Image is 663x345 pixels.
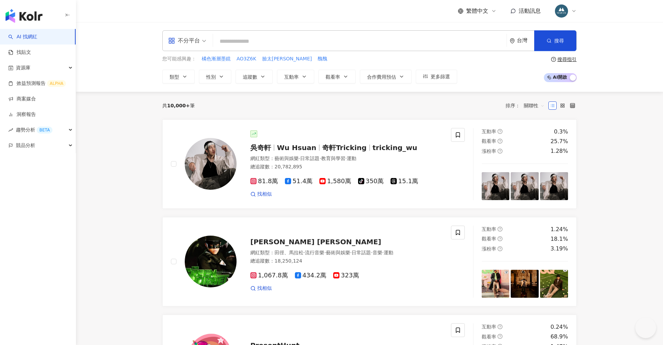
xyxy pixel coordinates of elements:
a: 商案媒合 [8,96,36,102]
div: 不分平台 [168,35,200,46]
span: 競品分析 [16,138,35,153]
span: question-circle [498,236,502,241]
span: 奇軒Tricking [322,144,367,152]
span: 更多篩選 [431,74,450,79]
span: · [319,156,321,161]
img: post-image [540,172,568,200]
button: 橘色漸層墨鏡 [201,55,231,63]
button: 更多篩選 [416,70,457,83]
div: 網紅類型 ： [250,155,443,162]
a: KOL Avatar吳奇軒Wu Hsuan奇軒Trickingtricking_wu網紅類型：藝術與娛樂·日常話題·教育與學習·運動總追蹤數：20,782,89581.8萬51.4萬1,580萬... [162,119,577,209]
span: 繁體中文 [466,7,488,15]
span: 追蹤數 [243,74,257,80]
a: 找相似 [250,285,272,292]
span: tricking_wu [373,144,417,152]
div: 搜尋指引 [557,57,577,62]
span: 互動率 [482,129,496,134]
span: question-circle [498,129,502,134]
img: post-image [540,270,568,298]
span: · [299,156,300,161]
span: question-circle [498,139,502,144]
span: question-circle [498,246,502,251]
span: 漲粉率 [482,148,496,154]
span: 資源庫 [16,60,30,76]
div: 1.28% [550,147,568,155]
button: 醜醜 [317,55,328,63]
img: post-image [482,270,510,298]
span: 類型 [170,74,179,80]
a: 找貼文 [8,49,31,56]
span: question-circle [498,149,502,154]
a: 洞察報告 [8,111,36,118]
span: 434.2萬 [295,272,327,279]
span: 日常話題 [352,250,371,255]
div: 0.3% [554,128,568,136]
span: · [304,250,305,255]
span: · [324,250,326,255]
span: 互動率 [482,226,496,232]
img: 358735463_652854033541749_1509380869568117342_n.jpg [555,4,568,18]
img: logo [6,9,42,23]
span: 日常話題 [300,156,319,161]
a: KOL Avatar[PERSON_NAME] [PERSON_NAME]網紅類型：田徑、馬拉松·流行音樂·藝術與娛樂·日常話題·音樂·運動總追蹤數：18,250,1241,067.8萬434.... [162,217,577,306]
span: 51.4萬 [285,178,313,185]
button: 互動率 [277,70,314,83]
span: 橘色漸層墨鏡 [202,56,231,62]
div: BETA [37,127,52,134]
div: 排序： [506,100,548,111]
div: 總追蹤數 ： 20,782,895 [250,164,443,170]
a: searchAI 找網紅 [8,33,37,40]
span: 性別 [206,74,216,80]
span: 田徑、馬拉松 [275,250,304,255]
span: 醜醜 [318,56,327,62]
span: 找相似 [257,285,272,292]
span: 350萬 [358,178,384,185]
span: 藝術與娛樂 [275,156,299,161]
span: appstore [168,37,175,44]
span: 音樂 [373,250,382,255]
span: AO3Z6K [237,56,256,62]
div: 18.1% [550,235,568,243]
span: question-circle [498,324,502,329]
button: 性別 [199,70,231,83]
span: 觀看率 [482,334,496,339]
span: 吳奇軒 [250,144,271,152]
span: 找相似 [257,191,272,198]
button: 搜尋 [534,30,576,51]
span: · [345,156,347,161]
button: 類型 [162,70,195,83]
div: 網紅類型 ： [250,249,443,256]
span: 搜尋 [554,38,564,43]
span: 觀看率 [326,74,340,80]
span: question-circle [551,57,556,62]
button: 觀看率 [318,70,356,83]
span: question-circle [498,227,502,231]
span: 1,580萬 [319,178,351,185]
img: post-image [511,270,539,298]
span: 漲粉率 [482,246,496,252]
span: 合作費用預估 [367,74,396,80]
button: AO3Z6K [236,55,257,63]
img: post-image [511,172,539,200]
span: 藝術與娛樂 [326,250,350,255]
span: 流行音樂 [305,250,324,255]
span: 運動 [347,156,356,161]
span: 323萬 [333,272,359,279]
img: KOL Avatar [185,138,237,190]
a: 效益預測報告ALPHA [8,80,66,87]
span: 觀看率 [482,138,496,144]
div: 1.24% [550,226,568,233]
span: Wu Hsuan [277,144,316,152]
div: 0.24% [550,323,568,331]
span: 活動訊息 [519,8,541,14]
div: 台灣 [517,38,534,43]
span: 關聯性 [524,100,545,111]
span: 觀看率 [482,236,496,241]
span: [PERSON_NAME] [PERSON_NAME] [250,238,381,246]
span: · [382,250,384,255]
iframe: Help Scout Beacon - Open [635,317,656,338]
span: 趨勢分析 [16,122,52,138]
span: 運動 [384,250,393,255]
button: 臉太[PERSON_NAME] [262,55,312,63]
span: 10,000+ [167,103,190,108]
